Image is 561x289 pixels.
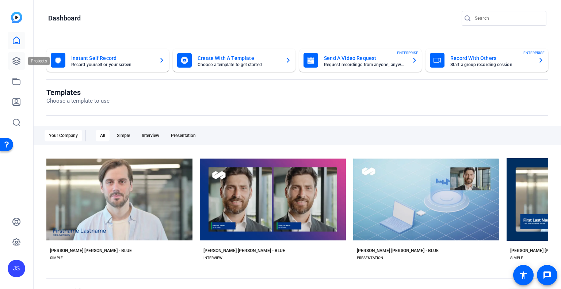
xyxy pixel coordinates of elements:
button: Create With A TemplateChoose a template to get started [173,49,295,72]
button: Instant Self RecordRecord yourself or your screen [46,49,169,72]
div: [PERSON_NAME] [PERSON_NAME] - BLUE [50,248,132,254]
div: INTERVIEW [203,255,222,261]
p: Choose a template to use [46,97,110,105]
div: Simple [112,130,134,141]
div: All [96,130,110,141]
h1: Templates [46,88,110,97]
mat-icon: message [543,271,552,280]
div: Presentation [167,130,200,141]
span: ENTERPRISE [397,50,418,56]
mat-card-title: Record With Others [450,54,532,62]
mat-card-subtitle: Start a group recording session [450,62,532,67]
mat-card-title: Instant Self Record [71,54,153,62]
mat-icon: accessibility [519,271,528,280]
div: Interview [137,130,164,141]
div: [PERSON_NAME] [PERSON_NAME] - BLUE [203,248,285,254]
div: JS [8,260,25,277]
mat-card-subtitle: Request recordings from anyone, anywhere [324,62,406,67]
input: Search [475,14,541,23]
mat-card-subtitle: Record yourself or your screen [71,62,153,67]
button: Record With OthersStart a group recording sessionENTERPRISE [425,49,548,72]
span: ENTERPRISE [523,50,545,56]
mat-card-subtitle: Choose a template to get started [198,62,279,67]
div: SIMPLE [50,255,63,261]
button: Send A Video RequestRequest recordings from anyone, anywhereENTERPRISE [299,49,422,72]
mat-card-title: Create With A Template [198,54,279,62]
img: blue-gradient.svg [11,12,22,23]
h1: Dashboard [48,14,81,23]
div: Your Company [45,130,82,141]
mat-card-title: Send A Video Request [324,54,406,62]
div: Projects [28,57,51,65]
div: [PERSON_NAME] [PERSON_NAME] - BLUE [357,248,439,254]
div: SIMPLE [510,255,523,261]
div: PRESENTATION [357,255,383,261]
